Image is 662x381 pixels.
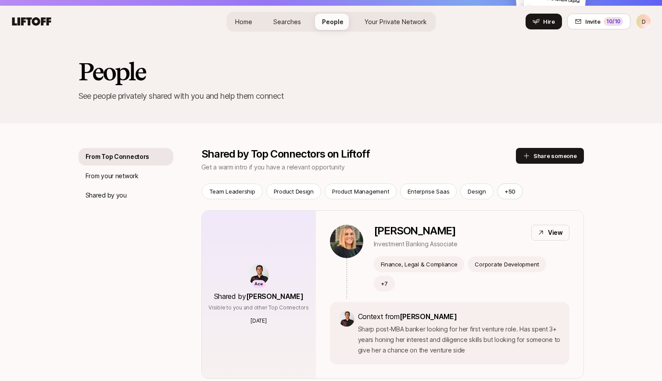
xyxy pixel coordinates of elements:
[79,58,584,85] h2: People
[536,5,583,14] p: Someone incredible
[254,280,263,288] p: Ace
[642,19,646,25] p: D
[201,162,516,173] p: Get a warm intro if you have a relevant opportunity
[358,311,561,322] p: Context from
[228,14,259,30] a: Home
[86,190,127,201] p: Shared by you
[358,324,561,356] p: Sharp post-MBA banker looking for her first venture role. Has spent 3+ years honing her interest ...
[548,227,563,238] p: View
[248,264,269,285] img: ACg8ocKfD4J6FzG9_HAYQ9B8sLvPSEBLQEDmbHTY_vjoi9sRmV9s2RKt=s160-c
[519,2,526,10] img: default-avatar.svg
[208,304,309,312] p: Visible to you and other Top Connectors
[381,260,458,269] p: Finance, Legal & Compliance
[567,14,630,29] button: Invite10/10
[374,225,458,237] p: [PERSON_NAME]
[516,148,584,164] button: Share someone
[400,312,457,321] span: [PERSON_NAME]
[408,187,449,196] p: Enterprise Saas
[274,187,314,196] p: Product Design
[339,311,354,327] img: ACg8ocKfD4J6FzG9_HAYQ9B8sLvPSEBLQEDmbHTY_vjoi9sRmV9s2RKt=s160-c
[86,171,139,181] p: From your network
[86,151,150,162] p: From Top Connectors
[526,3,533,11] img: default-avatar.svg
[246,292,304,301] span: [PERSON_NAME]
[322,17,344,26] span: People
[497,183,523,199] button: +50
[273,17,301,26] span: Searches
[475,260,539,269] p: Corporate Development
[330,225,363,258] img: 26964379_22cb_4a03_bc52_714bb9ec3ccc.jpg
[358,14,434,30] a: Your Private Network
[266,14,308,30] a: Searches
[201,210,584,379] a: AceShared by[PERSON_NAME]Visible to you and other Top Connectors[DATE][PERSON_NAME]Investment Ban...
[214,291,304,302] p: Shared by
[604,17,623,26] div: 10 /10
[585,17,600,26] span: Invite
[365,17,427,26] span: Your Private Network
[201,148,516,160] p: Shared by Top Connectors on Liftoff
[250,317,267,325] p: [DATE]
[374,239,458,249] p: Investment Banking Associate
[543,17,555,26] span: Hire
[636,14,651,29] button: D
[315,14,351,30] a: People
[79,90,584,102] p: See people privately shared with you and help them connect
[468,187,486,196] p: Design
[332,187,389,196] p: Product Management
[235,17,252,26] span: Home
[209,187,255,196] p: Team Leadership
[374,276,395,291] button: +7
[526,14,562,29] button: Hire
